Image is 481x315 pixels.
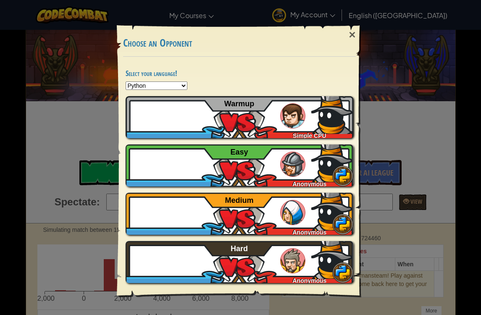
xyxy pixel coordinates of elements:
img: wFd1sPjMY5s7gAAAABJRU5ErkJggg== [311,92,353,134]
span: Warmup [224,100,254,108]
img: wFd1sPjMY5s7gAAAABJRU5ErkJggg== [311,140,353,182]
img: humans_ladder_easy.png [280,152,305,177]
img: wFd1sPjMY5s7gAAAABJRU5ErkJggg== [311,237,353,279]
a: Simple CPU [126,96,353,138]
span: Easy [231,148,248,156]
img: humans_ladder_hard.png [280,248,305,273]
img: humans_ladder_tutorial.png [280,103,305,129]
span: Anonymous [292,229,326,236]
a: Anonymous [126,193,353,235]
h4: Select your language! [126,69,353,77]
a: Anonymous [126,144,353,186]
span: Hard [231,244,248,253]
a: Anonymous [126,241,353,283]
span: Anonymous [292,277,326,284]
h3: Choose an Opponent [123,37,356,49]
span: Medium [225,196,254,205]
span: Simple CPU [293,132,326,139]
span: Anonymous [292,181,326,187]
div: × [342,23,362,47]
img: wFd1sPjMY5s7gAAAABJRU5ErkJggg== [311,189,353,231]
img: humans_ladder_medium.png [280,200,305,225]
